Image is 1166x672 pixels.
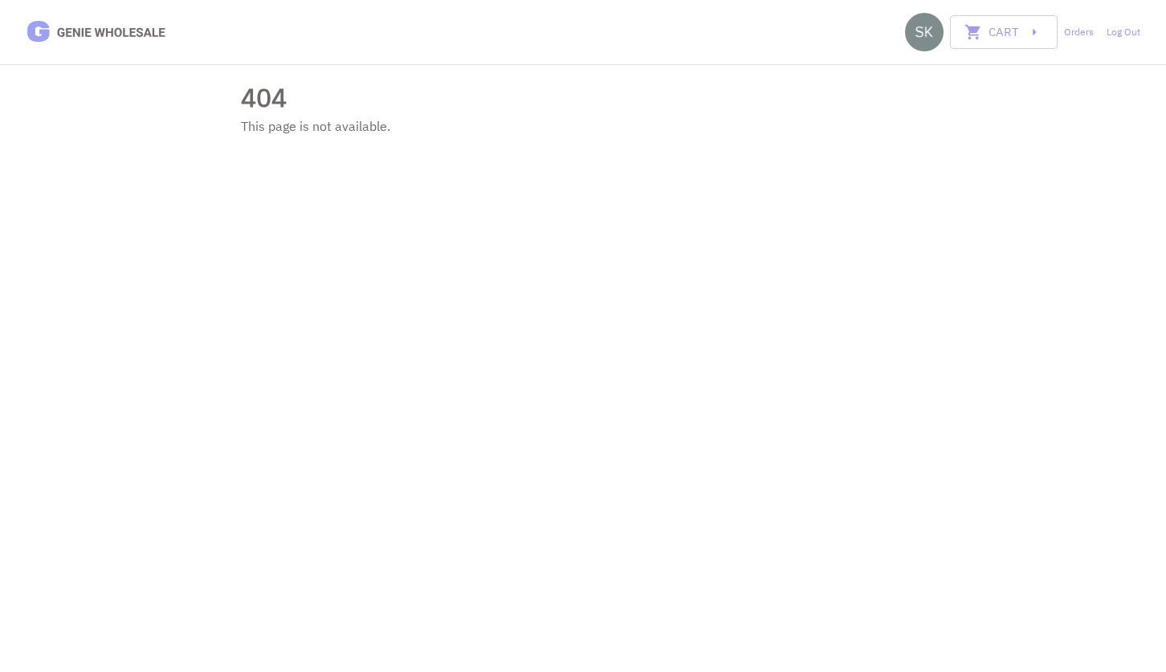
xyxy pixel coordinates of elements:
button: Cart [950,15,1058,49]
img: skycastles2025+18@gmail.com [905,13,944,51]
p: This page is not available. [241,116,925,136]
img: Logo [26,18,166,47]
a: Orders [1064,25,1094,39]
div: 404 [241,78,925,116]
a: Log Out [1107,25,1140,39]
